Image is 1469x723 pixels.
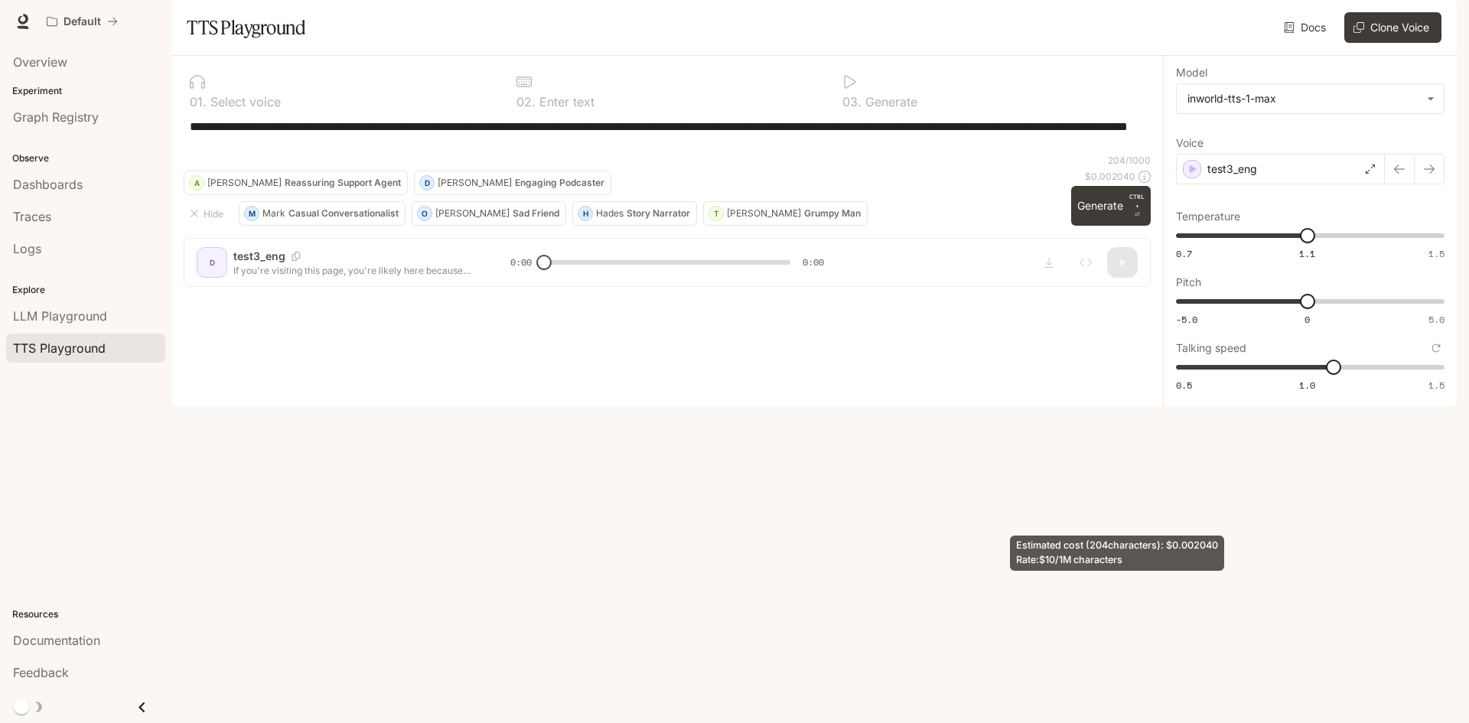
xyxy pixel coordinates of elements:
[207,96,281,108] p: Select voice
[1176,247,1192,260] span: 0.7
[1129,192,1145,220] p: ⏎
[414,171,611,195] button: D[PERSON_NAME]Engaging Podcaster
[1085,170,1135,183] p: $ 0.002040
[1176,379,1192,392] span: 0.5
[1428,313,1445,326] span: 5.0
[513,209,559,218] p: Sad Friend
[703,201,868,226] button: T[PERSON_NAME]Grumpy Man
[438,178,512,187] p: [PERSON_NAME]
[1428,247,1445,260] span: 1.5
[727,209,801,218] p: [PERSON_NAME]
[1176,313,1197,326] span: -5.0
[709,201,723,226] div: T
[1176,138,1204,148] p: Voice
[420,171,434,195] div: D
[842,96,862,108] p: 0 3 .
[1176,211,1240,222] p: Temperature
[1305,313,1310,326] span: 0
[596,209,624,218] p: Hades
[1176,343,1246,353] p: Talking speed
[1176,67,1207,78] p: Model
[862,96,917,108] p: Generate
[1129,192,1145,210] p: CTRL +
[1428,340,1445,357] button: Reset to default
[1071,186,1151,226] button: GenerateCTRL +⏎
[184,201,233,226] button: Hide
[1187,91,1419,106] div: inworld-tts-1-max
[1344,12,1441,43] button: Clone Voice
[1010,536,1224,571] div: Estimated cost ( 204 characters): $ 0.002040 Rate: $10/1M characters
[435,209,510,218] p: [PERSON_NAME]
[40,6,125,37] button: All workspaces
[1299,247,1315,260] span: 1.1
[1177,84,1444,113] div: inworld-tts-1-max
[245,201,259,226] div: M
[804,209,861,218] p: Grumpy Man
[1428,379,1445,392] span: 1.5
[190,96,207,108] p: 0 1 .
[578,201,592,226] div: H
[1108,154,1151,167] p: 204 / 1000
[536,96,594,108] p: Enter text
[190,171,204,195] div: A
[1281,12,1332,43] a: Docs
[516,96,536,108] p: 0 2 .
[288,209,399,218] p: Casual Conversationalist
[187,12,305,43] h1: TTS Playground
[285,178,401,187] p: Reassuring Support Agent
[572,201,697,226] button: HHadesStory Narrator
[184,171,408,195] button: A[PERSON_NAME]Reassuring Support Agent
[239,201,406,226] button: MMarkCasual Conversationalist
[207,178,282,187] p: [PERSON_NAME]
[1176,277,1201,288] p: Pitch
[64,15,101,28] p: Default
[515,178,604,187] p: Engaging Podcaster
[262,209,285,218] p: Mark
[418,201,432,226] div: O
[412,201,566,226] button: O[PERSON_NAME]Sad Friend
[1299,379,1315,392] span: 1.0
[627,209,690,218] p: Story Narrator
[1207,161,1257,177] p: test3_eng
